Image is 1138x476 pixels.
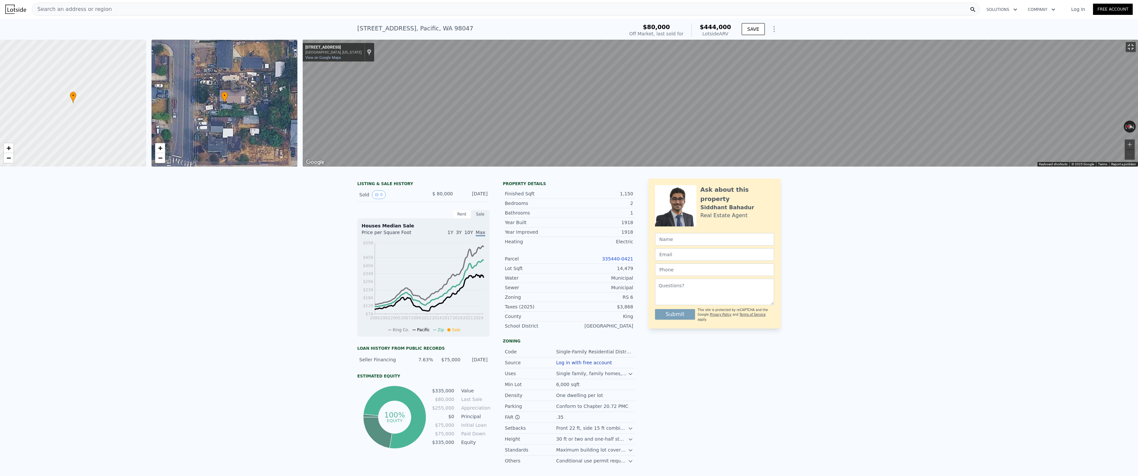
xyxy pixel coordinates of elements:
a: Log In [1063,6,1093,13]
tspan: $404 [363,263,373,268]
button: SAVE [742,23,765,35]
div: [STREET_ADDRESS] , Pacific , WA 98047 [357,24,473,33]
div: Municipal [569,284,633,291]
tspan: 2002 [380,316,390,320]
a: 335440-0421 [602,256,633,261]
span: King Co. [393,328,409,332]
tspan: 2017 [442,316,453,320]
button: Zoom out [1125,150,1135,160]
span: Sale [452,328,460,332]
img: Google [304,158,326,167]
button: Log in with free account [556,360,612,365]
div: 1918 [569,219,633,226]
div: School District [505,323,569,329]
div: Min Lot [505,381,556,388]
div: 1 [569,210,633,216]
div: Sale [471,210,490,218]
tspan: $184 [363,296,373,300]
div: .35 [556,414,565,420]
div: 14,479 [569,265,633,272]
div: [DATE] [458,190,488,199]
div: Real Estate Agent [700,212,748,219]
div: Property details [503,181,635,186]
button: Reset the view [1123,123,1136,130]
tspan: $349 [363,271,373,276]
div: Conform to Chapter 20.72 PMC [556,403,630,410]
div: Code [505,348,556,355]
a: Privacy Policy [710,313,731,316]
a: Terms of Service [739,313,766,316]
div: Uses [505,370,556,377]
td: $335,000 [432,387,455,394]
div: Front 22 ft, side 15 ft combined with one at least 10 ft, rear 20 ft. [556,425,628,431]
a: Zoom in [155,143,165,153]
input: Name [655,233,774,246]
div: 2 [569,200,633,207]
div: Estimated Equity [357,374,490,379]
div: [GEOGRAPHIC_DATA], [US_STATE] [305,50,362,55]
a: Free Account [1093,4,1133,15]
span: Zip [438,328,444,332]
span: $80,000 [643,23,670,30]
tspan: $294 [363,279,373,284]
div: Standards [505,447,556,453]
div: Water [505,275,569,281]
div: Price per Square Foot [362,229,423,240]
tspan: 2005 [390,316,401,320]
div: FAR [505,414,556,420]
div: 1,150 [569,190,633,197]
div: Seller Financing [359,356,406,363]
div: $75,000 [437,356,460,363]
div: Single-Family Residential Districts [556,348,633,355]
tspan: 2014 [432,316,442,320]
td: Paid Down [460,430,490,437]
div: Year Improved [505,229,569,235]
div: Heating [505,238,569,245]
div: [GEOGRAPHIC_DATA] [569,323,633,329]
div: Single family, family homes, public buildings, schools, parks, and limited agricultural uses. [556,370,628,377]
div: $3,868 [569,303,633,310]
div: This site is protected by reCAPTCHA and the Google and apply. [698,308,774,322]
span: © 2025 Google [1072,162,1094,166]
div: Street View [303,40,1138,167]
td: $75,000 [432,421,455,429]
tspan: $558 [363,241,373,245]
button: View historical data [372,190,386,199]
button: Solutions [981,4,1023,16]
td: $255,000 [432,404,455,412]
td: Last Sale [460,396,490,403]
tspan: 2021 [463,316,473,320]
a: Zoom out [155,153,165,163]
span: 10Y [464,230,473,235]
span: • [221,93,228,99]
tspan: 2007 [401,316,411,320]
div: Lot Sqft [505,265,569,272]
div: Houses Median Sale [362,222,485,229]
div: Setbacks [505,425,556,431]
div: King [569,313,633,320]
a: Zoom in [4,143,14,153]
div: Bathrooms [505,210,569,216]
tspan: 2012 [421,316,432,320]
tspan: $74 [366,312,373,316]
a: Open this area in Google Maps (opens a new window) [304,158,326,167]
div: 30 ft or two and one-half stories, whichever is less [556,436,628,442]
span: Max [476,230,485,236]
div: Off Market, last sold for [629,30,683,37]
button: Toggle fullscreen view [1126,42,1136,52]
div: Source [505,359,556,366]
div: [STREET_ADDRESS] [305,45,362,50]
button: Rotate clockwise [1132,121,1136,133]
div: Conditional use permit required for group homes and similar uses. [556,457,628,464]
div: [DATE] [464,356,488,363]
span: $444,000 [700,23,731,30]
tspan: 2019 [453,316,463,320]
span: Pacific [417,328,430,332]
td: Appreciation [460,404,490,412]
tspan: equity [387,418,403,423]
img: Lotside [5,5,26,14]
span: − [158,154,162,162]
div: Year Built [505,219,569,226]
div: Loan history from public records [357,346,490,351]
a: Terms (opens in new tab) [1098,162,1107,166]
